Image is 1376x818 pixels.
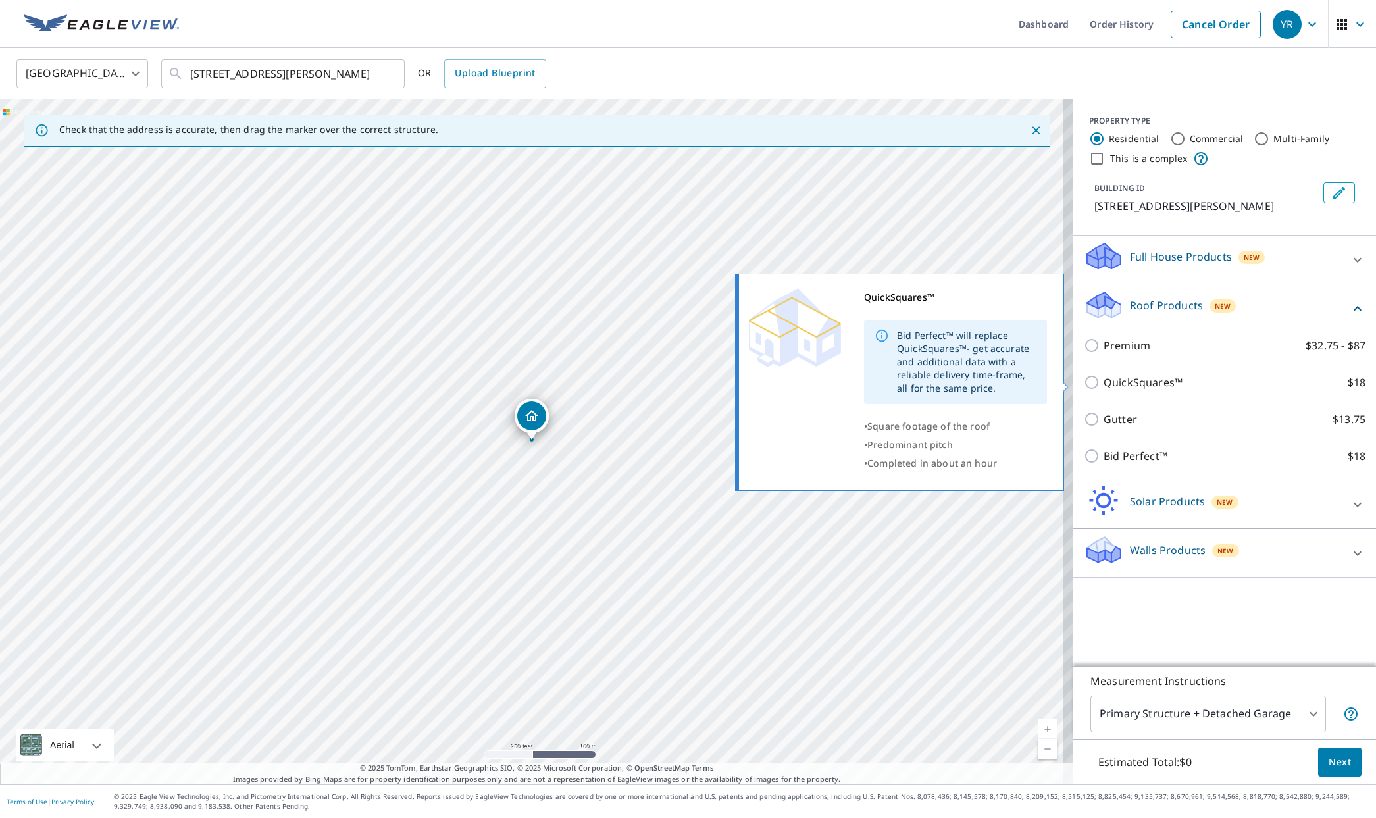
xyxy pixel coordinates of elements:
div: [GEOGRAPHIC_DATA] [16,55,148,92]
p: $13.75 [1333,411,1365,427]
label: Residential [1109,132,1159,145]
div: Aerial [16,729,114,761]
p: Bid Perfect™ [1104,448,1167,464]
div: Bid Perfect™ will replace QuickSquares™- get accurate and additional data with a reliable deliver... [897,324,1036,400]
img: Premium [749,288,841,367]
div: Aerial [46,729,78,761]
div: QuickSquares™ [864,288,1047,307]
p: $32.75 - $87 [1306,338,1365,353]
div: Dropped pin, building 1, Residential property, 1401 San Carlos Ave Deltona, FL 32738 [515,399,549,440]
a: Current Level 17, Zoom In [1038,719,1057,739]
label: Multi-Family [1273,132,1329,145]
p: Premium [1104,338,1150,353]
label: Commercial [1190,132,1244,145]
span: Square footage of the roof [867,420,990,432]
a: Upload Blueprint [444,59,546,88]
div: • [864,417,1047,436]
button: Next [1318,748,1362,777]
div: Primary Structure + Detached Garage [1090,696,1326,732]
a: Terms of Use [7,797,47,806]
span: Your report will include the primary structure and a detached garage if one exists. [1343,706,1359,722]
span: Completed in about an hour [867,457,997,469]
p: Gutter [1104,411,1137,427]
div: • [864,436,1047,454]
button: Close [1027,122,1044,139]
p: Walls Products [1130,542,1206,558]
p: $18 [1348,448,1365,464]
p: Full House Products [1130,249,1232,265]
button: Edit building 1 [1323,182,1355,203]
div: Walls ProductsNew [1084,534,1365,572]
a: Cancel Order [1171,11,1261,38]
span: © 2025 TomTom, Earthstar Geographics SIO, © 2025 Microsoft Corporation, © [360,763,713,774]
p: Solar Products [1130,494,1205,509]
a: OpenStreetMap [634,763,690,773]
div: Solar ProductsNew [1084,486,1365,523]
span: Upload Blueprint [455,65,535,82]
input: Search by address or latitude-longitude [190,55,378,92]
p: [STREET_ADDRESS][PERSON_NAME] [1094,198,1318,214]
p: QuickSquares™ [1104,374,1183,390]
label: This is a complex [1110,152,1188,165]
a: Current Level 17, Zoom Out [1038,739,1057,759]
p: Measurement Instructions [1090,673,1359,689]
p: © 2025 Eagle View Technologies, Inc. and Pictometry International Corp. All Rights Reserved. Repo... [114,792,1369,811]
p: BUILDING ID [1094,182,1145,193]
img: EV Logo [24,14,179,34]
p: Roof Products [1130,297,1203,313]
span: Next [1329,754,1351,771]
div: • [864,454,1047,473]
div: OR [418,59,546,88]
span: New [1217,546,1233,556]
span: New [1217,497,1233,507]
span: New [1215,301,1231,311]
div: Roof ProductsNew [1084,290,1365,327]
div: PROPERTY TYPE [1089,115,1360,127]
p: Check that the address is accurate, then drag the marker over the correct structure. [59,124,438,136]
span: New [1244,252,1260,263]
p: $18 [1348,374,1365,390]
span: Predominant pitch [867,438,953,451]
div: Full House ProductsNew [1084,241,1365,278]
p: Estimated Total: $0 [1088,748,1202,777]
a: Privacy Policy [51,797,94,806]
p: | [7,798,94,805]
a: Terms [692,763,713,773]
div: YR [1273,10,1302,39]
